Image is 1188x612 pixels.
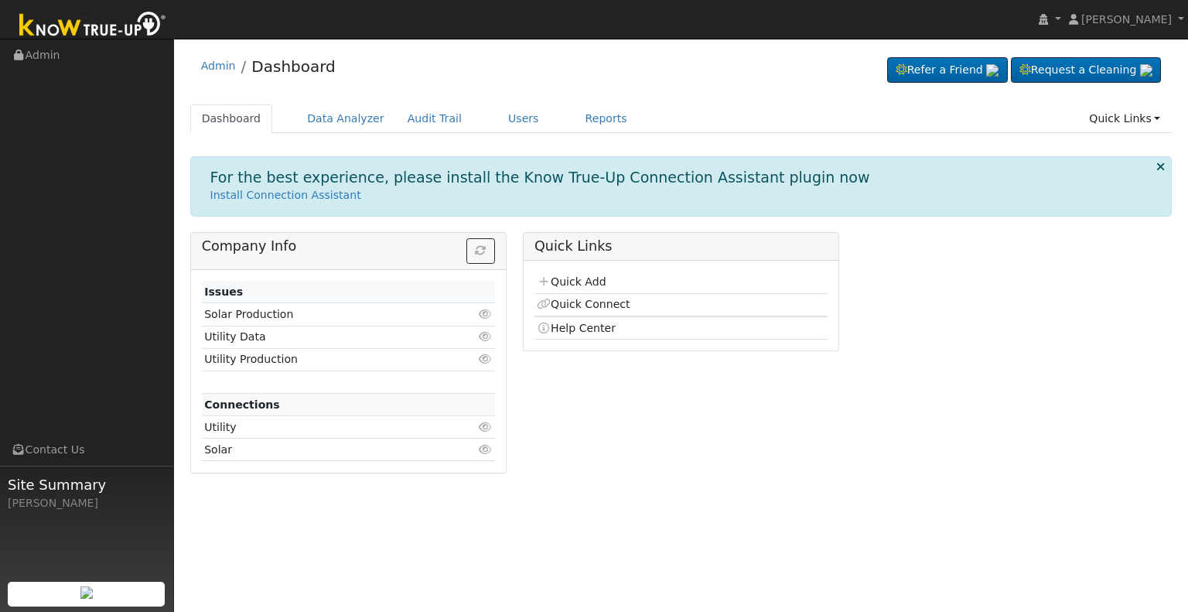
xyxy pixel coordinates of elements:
td: Solar [202,439,448,461]
img: retrieve [1140,64,1152,77]
a: Admin [201,60,236,72]
a: Refer a Friend [887,57,1008,84]
i: Click to view [479,444,493,455]
a: Request a Cleaning [1011,57,1161,84]
i: Click to view [479,331,493,342]
i: Click to view [479,422,493,433]
span: [PERSON_NAME] [1081,13,1172,26]
td: Utility Production [202,348,448,371]
a: Reports [574,104,639,133]
a: Quick Connect [537,298,630,310]
td: Utility Data [202,326,448,348]
a: Quick Links [1077,104,1172,133]
div: [PERSON_NAME] [8,495,166,511]
h1: For the best experience, please install the Know True-Up Connection Assistant plugin now [210,169,870,186]
span: Site Summary [8,474,166,495]
a: Help Center [537,322,616,334]
a: Install Connection Assistant [210,189,361,201]
i: Click to view [479,309,493,320]
td: Solar Production [202,303,448,326]
strong: Issues [204,285,243,298]
h5: Company Info [202,238,495,255]
a: Quick Add [537,275,606,288]
img: retrieve [986,64,999,77]
a: Audit Trail [396,104,473,133]
a: Data Analyzer [295,104,396,133]
a: Users [497,104,551,133]
strong: Connections [204,398,280,411]
img: retrieve [80,586,93,599]
img: Know True-Up [12,9,174,43]
td: Utility [202,416,448,439]
h5: Quick Links [534,238,828,255]
a: Dashboard [190,104,273,133]
i: Click to view [479,354,493,364]
a: Dashboard [251,57,336,76]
